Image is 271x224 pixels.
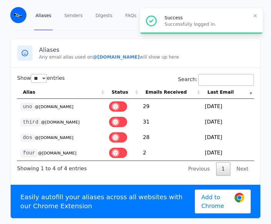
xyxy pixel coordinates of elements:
a: Previous [183,162,216,176]
th: Emails Received: activate to sort column ascending [140,86,202,99]
label: Show entries [17,75,65,81]
td: [DATE] [202,114,254,130]
td: 28 [140,130,202,145]
td: 29 [140,99,202,114]
small: @[DOMAIN_NAME] [41,120,80,125]
img: Email Monster [10,7,26,23]
p: Any email alias used on will show up here [39,54,254,60]
td: 2 [140,145,202,161]
td: [DATE] [202,130,254,145]
input: Search: [198,74,254,86]
small: @[DOMAIN_NAME] [35,104,74,109]
p: Easily autofill your aliases across all websites with our Chrome Extension [20,192,195,210]
a: 1 [216,162,230,176]
img: Google Chrome Logo [235,193,244,202]
small: @[DOMAIN_NAME] [38,151,76,155]
div: Showing 1 to 4 of 4 entries [17,161,87,173]
span: Add to Chrome [201,193,230,210]
code: dos [20,134,35,142]
a: Next [231,162,254,176]
h3: Aliases [39,46,254,54]
code: third [20,118,41,126]
th: Status: activate to sort column ascending [106,86,140,99]
td: [DATE] [202,145,254,161]
small: @[DOMAIN_NAME] [35,135,74,140]
code: uno [20,103,35,111]
td: [DATE] [202,99,254,114]
span: Success [165,15,183,20]
td: 31 [140,114,202,130]
th: Alias: activate to sort column ascending [17,86,106,99]
b: @[DOMAIN_NAME] [93,54,139,60]
a: Add to Chrome [195,190,251,213]
th: Last Email: activate to sort column ascending [202,86,254,99]
p: Successfully logged in. [165,21,247,27]
label: Search: [178,76,254,82]
code: four [20,149,38,157]
select: Showentries [31,74,47,83]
